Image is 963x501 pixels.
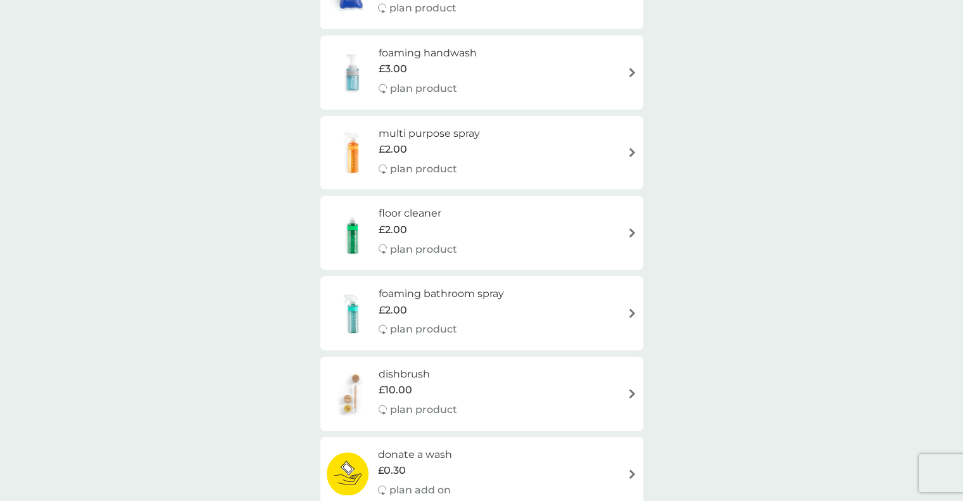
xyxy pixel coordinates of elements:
[379,366,457,383] h6: dishbrush
[378,462,406,479] span: £0.30
[627,308,637,318] img: arrow right
[327,371,379,415] img: dishbrush
[390,241,457,258] p: plan product
[327,291,379,336] img: foaming bathroom spray
[379,222,407,238] span: £2.00
[327,130,379,175] img: multi purpose spray
[390,161,457,177] p: plan product
[379,205,457,222] h6: floor cleaner
[627,389,637,398] img: arrow right
[379,45,477,61] h6: foaming handwash
[379,61,407,77] span: £3.00
[327,211,379,255] img: floor cleaner
[379,125,480,142] h6: multi purpose spray
[379,382,412,398] span: £10.00
[389,482,451,498] p: plan add on
[379,141,407,158] span: £2.00
[390,321,457,338] p: plan product
[627,148,637,157] img: arrow right
[327,50,379,94] img: foaming handwash
[627,469,637,479] img: arrow right
[378,447,452,463] h6: donate a wash
[379,286,504,302] h6: foaming bathroom spray
[327,452,369,496] img: donate a wash
[627,228,637,238] img: arrow right
[390,402,457,418] p: plan product
[379,302,407,319] span: £2.00
[627,68,637,77] img: arrow right
[390,80,457,97] p: plan product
